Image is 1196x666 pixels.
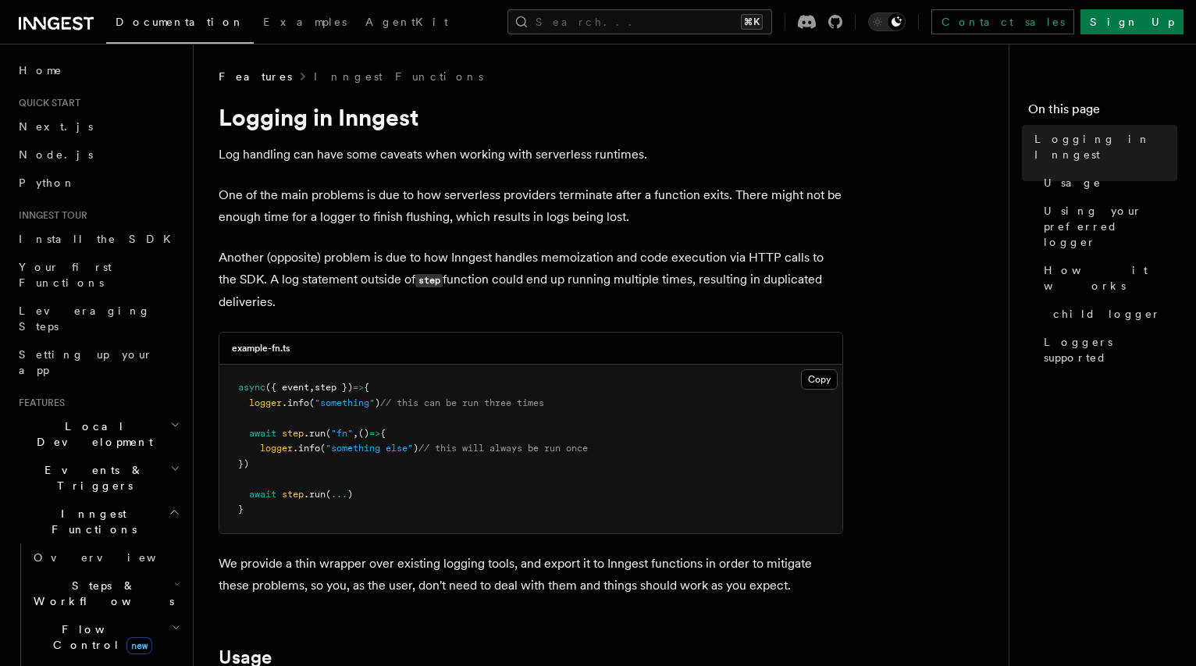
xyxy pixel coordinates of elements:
[238,504,244,515] span: }
[238,458,249,469] span: })
[315,397,375,408] span: "something"
[27,543,183,572] a: Overview
[364,382,369,393] span: {
[12,112,183,141] a: Next.js
[12,97,80,109] span: Quick start
[418,443,588,454] span: // this will always be run once
[415,274,443,287] code: step
[265,382,309,393] span: ({ event
[309,397,315,408] span: (
[19,120,93,133] span: Next.js
[314,69,483,84] a: Inngest Functions
[232,342,290,354] h3: example-fn.ts
[507,9,772,34] button: Search...⌘K
[868,12,906,31] button: Toggle dark mode
[326,428,331,439] span: (
[282,428,304,439] span: step
[741,14,763,30] kbd: ⌘K
[19,148,93,161] span: Node.js
[12,297,183,340] a: Leveraging Steps
[282,397,309,408] span: .info
[12,141,183,169] a: Node.js
[27,621,172,653] span: Flow Control
[413,443,418,454] span: )
[1038,328,1177,372] a: Loggers supported
[380,428,386,439] span: {
[356,5,457,42] a: AgentKit
[375,397,380,408] span: )
[1028,100,1177,125] h4: On this page
[1053,306,1161,322] span: child logger
[219,247,843,313] p: Another (opposite) problem is due to how Inngest handles memoization and code execution via HTTP ...
[380,397,544,408] span: // this can be run three times
[12,462,170,493] span: Events & Triggers
[1038,256,1177,300] a: How it works
[12,169,183,197] a: Python
[1044,334,1177,365] span: Loggers supported
[1044,203,1177,250] span: Using your preferred logger
[34,551,194,564] span: Overview
[1080,9,1184,34] a: Sign Up
[331,428,353,439] span: "fn"
[12,209,87,222] span: Inngest tour
[12,412,183,456] button: Local Development
[19,261,112,289] span: Your first Functions
[358,428,369,439] span: ()
[12,253,183,297] a: Your first Functions
[249,428,276,439] span: await
[249,397,282,408] span: logger
[219,103,843,131] h1: Logging in Inngest
[304,428,326,439] span: .run
[219,69,292,84] span: Features
[12,418,170,450] span: Local Development
[12,225,183,253] a: Install the SDK
[12,506,169,537] span: Inngest Functions
[19,233,180,245] span: Install the SDK
[27,578,174,609] span: Steps & Workflows
[19,305,151,333] span: Leveraging Steps
[1028,125,1177,169] a: Logging in Inngest
[219,184,843,228] p: One of the main problems is due to how serverless providers terminate after a function exits. The...
[282,489,304,500] span: step
[315,382,353,393] span: step })
[1044,175,1102,191] span: Usage
[27,615,183,659] button: Flow Controlnew
[1038,197,1177,256] a: Using your preferred logger
[27,572,183,615] button: Steps & Workflows
[126,637,152,654] span: new
[19,62,62,78] span: Home
[369,428,380,439] span: =>
[238,382,265,393] span: async
[293,443,320,454] span: .info
[326,489,331,500] span: (
[12,340,183,384] a: Setting up your app
[263,16,347,28] span: Examples
[365,16,448,28] span: AgentKit
[353,428,358,439] span: ,
[320,443,326,454] span: (
[931,9,1074,34] a: Contact sales
[309,382,315,393] span: ,
[326,443,413,454] span: "something else"
[116,16,244,28] span: Documentation
[801,369,838,390] button: Copy
[249,489,276,500] span: await
[353,382,364,393] span: =>
[219,144,843,166] p: Log handling can have some caveats when working with serverless runtimes.
[12,56,183,84] a: Home
[19,348,153,376] span: Setting up your app
[1047,300,1177,328] a: child logger
[1034,131,1177,162] span: Logging in Inngest
[254,5,356,42] a: Examples
[219,553,843,597] p: We provide a thin wrapper over existing logging tools, and export it to Inngest functions in orde...
[1044,262,1177,294] span: How it works
[12,397,65,409] span: Features
[19,176,76,189] span: Python
[106,5,254,44] a: Documentation
[260,443,293,454] span: logger
[1038,169,1177,197] a: Usage
[347,489,353,500] span: )
[304,489,326,500] span: .run
[12,500,183,543] button: Inngest Functions
[331,489,347,500] span: ...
